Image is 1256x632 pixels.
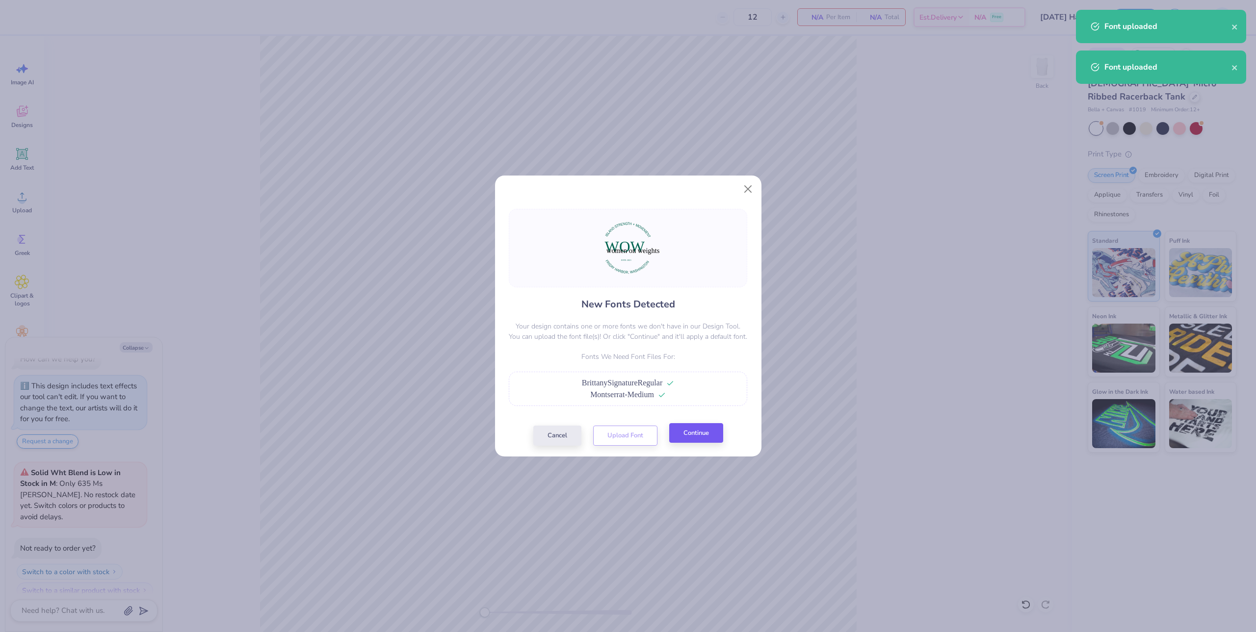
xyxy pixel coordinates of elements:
button: Continue [669,423,723,443]
button: Cancel [533,426,581,446]
div: Font uploaded [1104,61,1231,73]
p: Fonts We Need Font Files For: [509,352,747,362]
button: Close [738,180,757,199]
p: Your design contains one or more fonts we don't have in our Design Tool. You can upload the font ... [509,321,747,342]
button: close [1231,61,1238,73]
h4: New Fonts Detected [581,297,675,311]
button: close [1231,21,1238,32]
span: BrittanySignatureRegular [582,379,662,387]
div: Font uploaded [1104,21,1231,32]
span: Montserrat-Medium [590,390,654,399]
